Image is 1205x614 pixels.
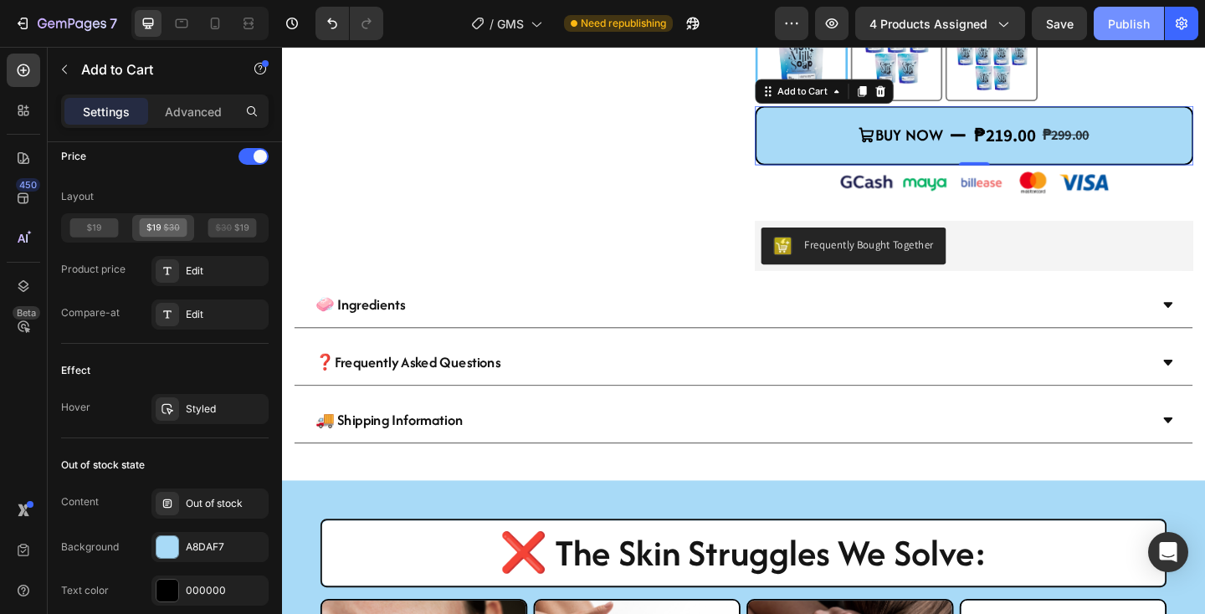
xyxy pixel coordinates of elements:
[568,207,709,224] div: Frequently Bought Together
[845,132,900,162] img: gempages_473922411088053440-4ae8ec12-245c-4dd9-86aa-366e913275b8.png
[1148,532,1188,572] div: Open Intercom Messenger
[61,262,126,277] div: Product price
[110,13,117,33] p: 7
[36,329,238,359] p: ❓Frequently Asked Questions
[733,132,789,164] img: gempages_473922411088053440-03e5b5e9-6b2b-4545-b3a2-1bceb5bde895.jpg
[791,132,843,163] img: gempages_473922411088053440-a87677ad-7508-42cf-818f-238b74c4404a.webp
[515,64,992,128] button: BUY NOW
[61,583,109,598] div: Text color
[490,15,494,33] span: /
[535,207,555,227] img: Frequently%20Bought%20Together.png
[186,496,264,511] div: Out of stock
[282,47,1205,614] iframe: Design area
[315,7,383,40] div: Undo/Redo
[1108,15,1150,33] div: Publish
[165,103,222,120] p: Advanced
[61,305,120,320] div: Compare-at
[83,103,130,120] p: Settings
[497,15,524,33] span: GMS
[186,402,264,417] div: Styled
[751,83,823,110] div: ₱219.00
[36,391,197,422] p: 🚚 Shipping Information
[61,540,119,555] div: Background
[521,197,722,237] button: Frequently Bought Together
[667,132,731,162] img: gempages_473922411088053440-77bda35d-d7ad-4155-8f10-c2aa4563753d.jpg
[607,138,665,157] img: gempages_473922411088053440-87e4fff3-dfd3-497e-8412-4fb85253b72d.png
[1046,17,1074,31] span: Save
[869,15,987,33] span: 4 products assigned
[81,59,223,79] p: Add to Cart
[855,7,1025,40] button: 4 products assigned
[61,363,90,378] div: Effect
[36,266,134,296] p: 🧼 Ingredients
[186,264,264,279] div: Edit
[13,306,40,320] div: Beta
[581,16,666,31] span: Need republishing
[237,523,767,579] strong: ❌ The Skin Struggles We Solve:
[1032,7,1087,40] button: Save
[536,41,597,56] div: Add to Cart
[61,400,90,415] div: Hover
[61,189,94,204] div: Layout
[61,494,99,509] div: Content
[646,84,720,109] div: BUY NOW
[61,458,145,473] div: Out of stock state
[186,583,264,598] div: 000000
[7,7,125,40] button: 7
[826,81,880,111] div: ₱299.00
[61,149,86,164] div: Price
[1094,7,1164,40] button: Publish
[16,178,40,192] div: 450
[186,540,264,555] div: A8DAF7
[186,307,264,322] div: Edit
